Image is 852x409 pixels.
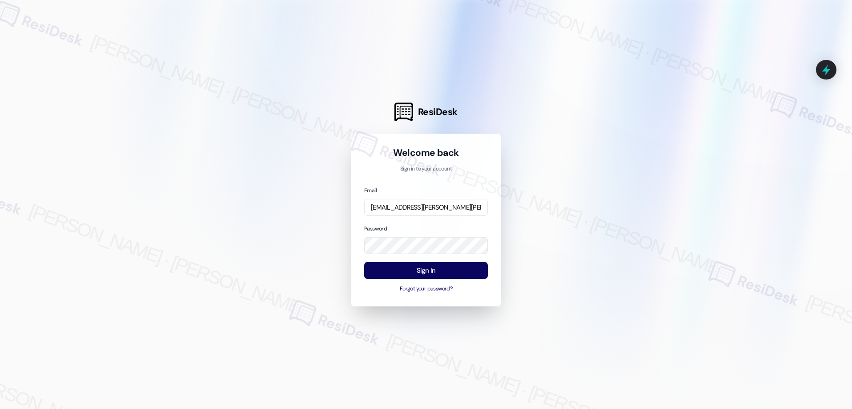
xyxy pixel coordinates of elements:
button: Sign In [364,262,488,279]
button: Forgot your password? [364,285,488,293]
img: ResiDesk Logo [394,103,413,121]
span: ResiDesk [418,106,458,118]
label: Email [364,187,377,194]
label: Password [364,225,387,232]
input: name@example.com [364,199,488,216]
h1: Welcome back [364,147,488,159]
p: Sign in to your account [364,165,488,173]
